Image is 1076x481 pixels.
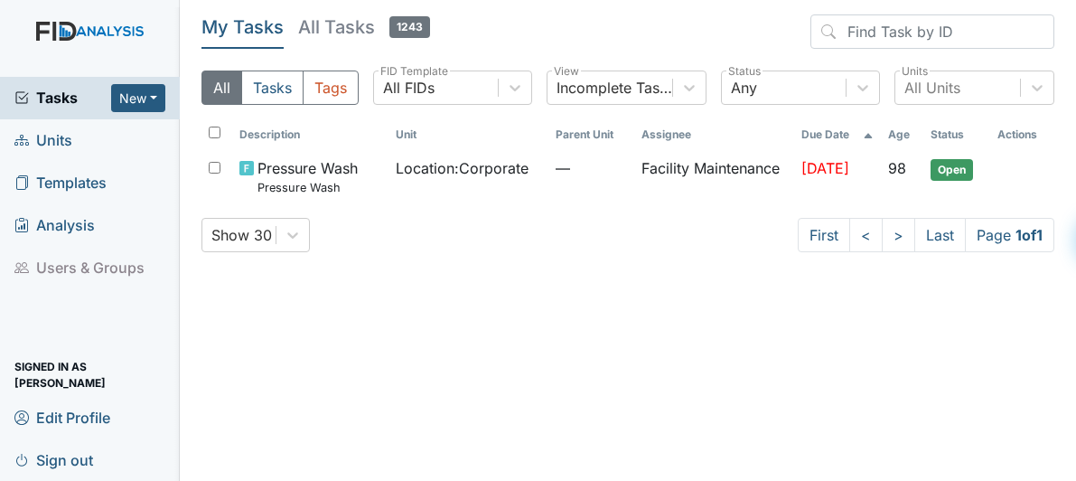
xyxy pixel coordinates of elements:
[965,218,1054,252] span: Page
[548,119,633,150] th: Toggle SortBy
[298,14,430,40] h5: All Tasks
[383,77,435,99] div: All FIDs
[396,157,529,179] span: Location : Corporate
[14,87,111,108] a: Tasks
[904,77,960,99] div: All Units
[1015,226,1043,244] strong: 1 of 1
[14,127,72,155] span: Units
[931,159,973,181] span: Open
[257,157,358,196] span: Pressure Wash Pressure Wash
[201,14,284,40] h5: My Tasks
[303,71,359,105] button: Tags
[731,77,757,99] div: Any
[209,127,220,138] input: Toggle All Rows Selected
[801,159,849,177] span: [DATE]
[798,218,1054,252] nav: task-pagination
[557,77,674,99] div: Incomplete Tasks
[14,403,110,431] span: Edit Profile
[201,71,242,105] button: All
[211,224,272,246] div: Show 30
[14,169,107,197] span: Templates
[201,71,359,105] div: Type filter
[923,119,990,150] th: Toggle SortBy
[14,446,93,474] span: Sign out
[14,361,165,389] span: Signed in as [PERSON_NAME]
[556,157,626,179] span: —
[882,218,915,252] a: >
[849,218,883,252] a: <
[881,119,923,150] th: Toggle SortBy
[14,212,95,240] span: Analysis
[388,119,548,150] th: Toggle SortBy
[990,119,1054,150] th: Actions
[111,84,165,112] button: New
[794,119,881,150] th: Toggle SortBy
[389,16,430,38] span: 1243
[634,150,794,203] td: Facility Maintenance
[634,119,794,150] th: Assignee
[241,71,304,105] button: Tasks
[914,218,966,252] a: Last
[810,14,1054,49] input: Find Task by ID
[232,119,389,150] th: Toggle SortBy
[257,179,358,196] small: Pressure Wash
[798,218,850,252] a: First
[888,159,906,177] span: 98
